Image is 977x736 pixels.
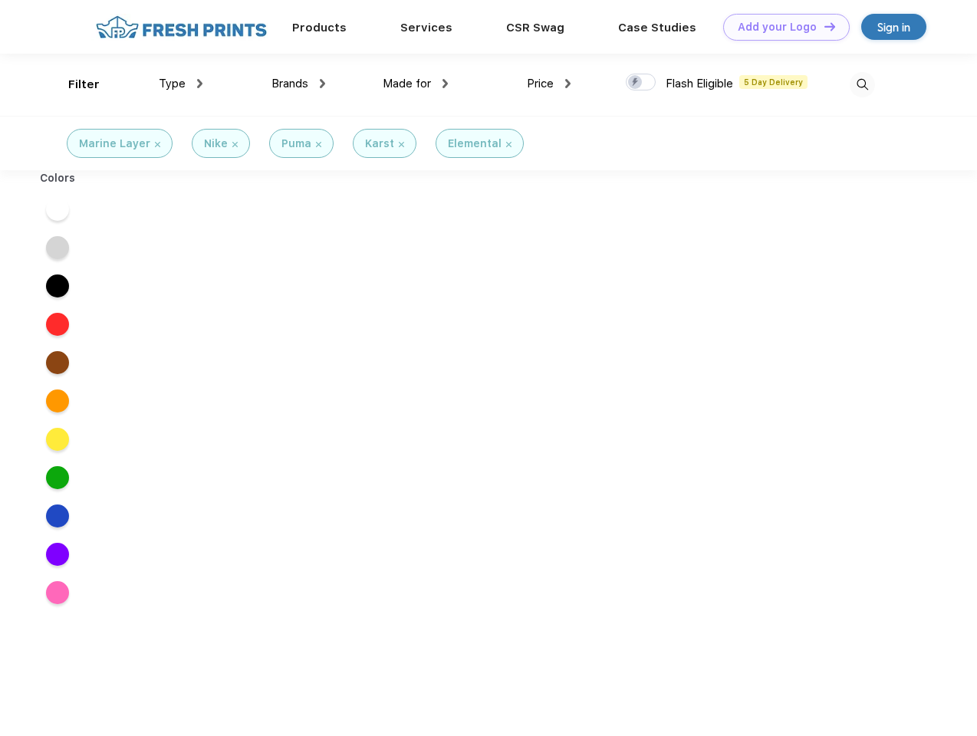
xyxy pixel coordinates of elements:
[79,136,150,152] div: Marine Layer
[204,136,228,152] div: Nike
[400,21,452,34] a: Services
[738,21,817,34] div: Add your Logo
[442,79,448,88] img: dropdown.png
[506,21,564,34] a: CSR Swag
[506,142,512,147] img: filter_cancel.svg
[861,14,926,40] a: Sign in
[316,142,321,147] img: filter_cancel.svg
[527,77,554,90] span: Price
[565,79,571,88] img: dropdown.png
[292,21,347,34] a: Products
[155,142,160,147] img: filter_cancel.svg
[232,142,238,147] img: filter_cancel.svg
[399,142,404,147] img: filter_cancel.svg
[666,77,733,90] span: Flash Eligible
[159,77,186,90] span: Type
[197,79,202,88] img: dropdown.png
[739,75,808,89] span: 5 Day Delivery
[320,79,325,88] img: dropdown.png
[365,136,394,152] div: Karst
[281,136,311,152] div: Puma
[383,77,431,90] span: Made for
[877,18,910,36] div: Sign in
[850,72,875,97] img: desktop_search.svg
[271,77,308,90] span: Brands
[448,136,502,152] div: Elemental
[68,76,100,94] div: Filter
[28,170,87,186] div: Colors
[91,14,271,41] img: fo%20logo%202.webp
[824,22,835,31] img: DT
